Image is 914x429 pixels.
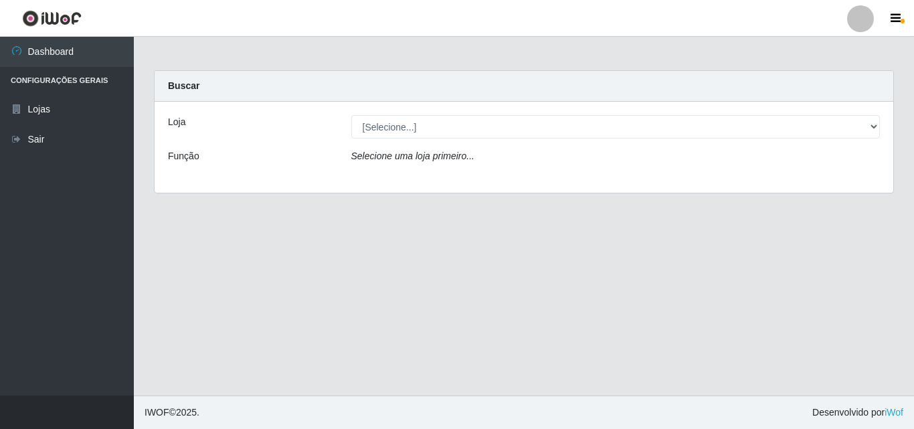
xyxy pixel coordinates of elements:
[168,149,199,163] label: Função
[145,406,199,420] span: © 2025 .
[22,10,82,27] img: CoreUI Logo
[351,151,474,161] i: Selecione uma loja primeiro...
[168,115,185,129] label: Loja
[885,407,903,418] a: iWof
[145,407,169,418] span: IWOF
[812,406,903,420] span: Desenvolvido por
[168,80,199,91] strong: Buscar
